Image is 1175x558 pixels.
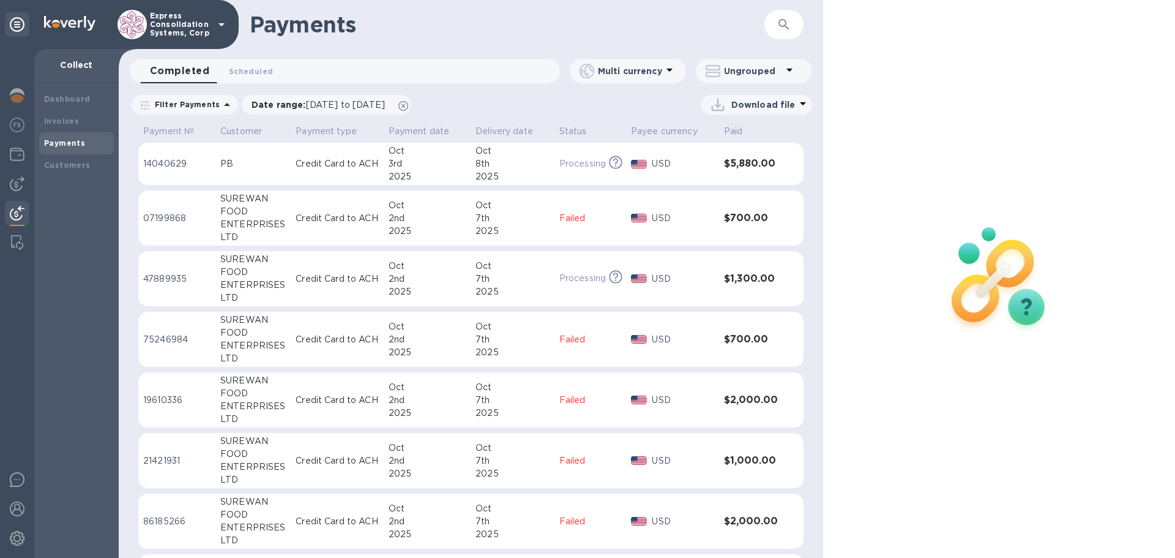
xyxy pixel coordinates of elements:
[220,125,262,138] p: Customer
[44,16,95,31] img: Logo
[389,333,466,346] div: 2nd
[389,125,450,138] p: Payment date
[296,125,373,138] span: Payment type
[296,454,378,467] p: Credit Card to ACH
[143,333,211,346] p: 75246984
[296,333,378,346] p: Credit Card to ACH
[220,339,286,352] div: ENTERPRISES
[652,273,714,285] p: USD
[559,212,621,225] p: Failed
[389,394,466,407] div: 2nd
[476,125,549,138] span: Delivery date
[389,212,466,225] div: 2nd
[476,381,550,394] div: Oct
[220,157,286,170] div: PB
[652,394,714,407] p: USD
[44,59,109,71] p: Collect
[220,266,286,279] div: FOOD
[296,125,357,138] p: Payment type
[559,394,621,407] p: Failed
[476,273,550,285] div: 7th
[631,125,698,138] p: Payee currency
[389,260,466,273] div: Oct
[598,65,662,77] p: Multi currency
[476,170,550,183] div: 2025
[389,407,466,420] div: 2025
[10,118,24,132] img: Foreign exchange
[220,192,286,205] div: SUREWAN
[220,352,286,365] div: LTD
[476,212,550,225] div: 7th
[724,65,782,77] p: Ungrouped
[476,285,550,298] div: 2025
[476,467,550,480] div: 2025
[631,517,647,526] img: USD
[476,125,533,138] p: Delivery date
[143,394,211,407] p: 19610336
[44,160,91,170] b: Customers
[724,125,743,138] p: Paid
[652,212,714,225] p: USD
[631,214,647,222] img: USD
[631,274,647,283] img: USD
[143,515,211,528] p: 86185266
[220,534,286,547] div: LTD
[220,435,286,448] div: SUREWAN
[476,346,550,359] div: 2025
[559,125,587,138] p: Status
[306,100,385,110] span: [DATE] to [DATE]
[220,473,286,486] div: LTD
[220,400,286,413] div: ENTERPRISES
[220,387,286,400] div: FOOD
[476,260,550,273] div: Oct
[220,292,286,304] div: LTD
[389,528,466,541] div: 2025
[143,125,194,138] p: Payment №
[476,157,550,170] div: 8th
[476,528,550,541] div: 2025
[389,502,466,515] div: Oct
[652,333,714,346] p: USD
[220,326,286,339] div: FOOD
[724,273,779,285] h3: $1,300.00
[724,213,779,224] h3: $700.00
[44,116,79,126] b: Invoices
[389,346,466,359] div: 2025
[476,394,550,407] div: 7th
[731,99,796,111] p: Download file
[220,374,286,387] div: SUREWAN
[389,225,466,238] div: 2025
[389,157,466,170] div: 3rd
[389,285,466,298] div: 2025
[220,205,286,218] div: FOOD
[476,454,550,467] div: 7th
[476,225,550,238] div: 2025
[296,394,378,407] p: Credit Card to ACH
[476,199,550,212] div: Oct
[724,455,779,467] h3: $1,000.00
[476,320,550,333] div: Oct
[250,12,764,37] h1: Payments
[389,381,466,394] div: Oct
[220,279,286,292] div: ENTERPRISES
[296,157,378,170] p: Credit Card to ACH
[143,454,211,467] p: 21421931
[559,157,606,170] p: Processing
[242,95,411,115] div: Date range:[DATE] to [DATE]
[389,442,466,454] div: Oct
[631,160,647,168] img: USD
[220,231,286,244] div: LTD
[389,515,466,528] div: 2nd
[220,496,286,508] div: SUREWAN
[559,333,621,346] p: Failed
[220,508,286,521] div: FOOD
[559,515,621,528] p: Failed
[220,413,286,426] div: LTD
[476,145,550,157] div: Oct
[476,502,550,515] div: Oct
[724,334,779,345] h3: $700.00
[220,521,286,534] div: ENTERPRISES
[150,12,211,37] p: Express Consolidation Systems, Corp
[220,448,286,461] div: FOOD
[229,65,273,78] span: Scheduled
